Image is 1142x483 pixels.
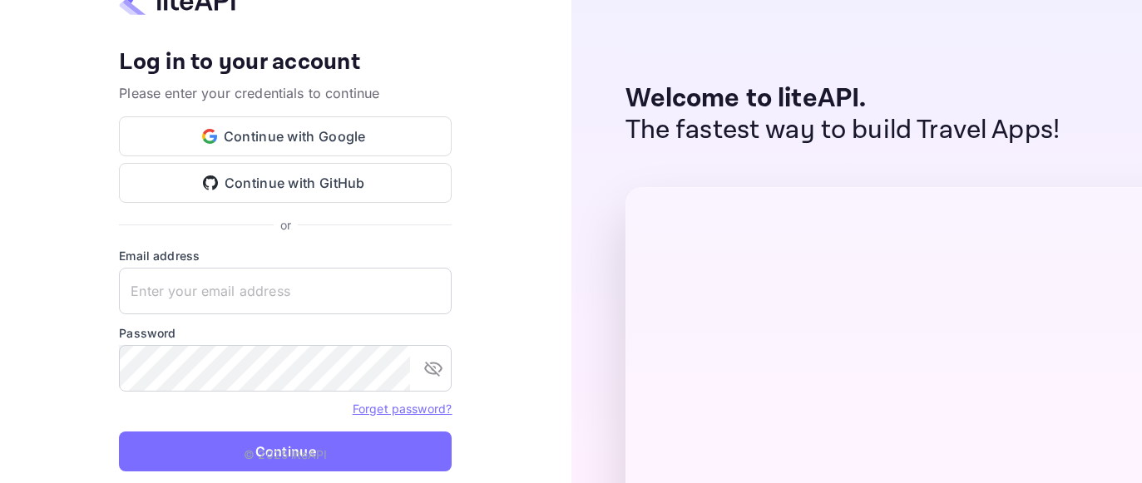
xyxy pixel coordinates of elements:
[625,115,1060,146] p: The fastest way to build Travel Apps!
[119,116,452,156] button: Continue with Google
[280,216,291,234] p: or
[353,400,452,416] a: Forget password?
[119,431,452,471] button: Continue
[119,48,452,77] h4: Log in to your account
[119,247,452,264] label: Email address
[119,163,452,203] button: Continue with GitHub
[119,324,452,342] label: Password
[119,268,452,314] input: Enter your email address
[353,402,452,416] a: Forget password?
[625,83,1060,115] p: Welcome to liteAPI.
[417,352,450,385] button: toggle password visibility
[119,83,452,103] p: Please enter your credentials to continue
[244,446,327,463] p: © 2025 liteAPI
